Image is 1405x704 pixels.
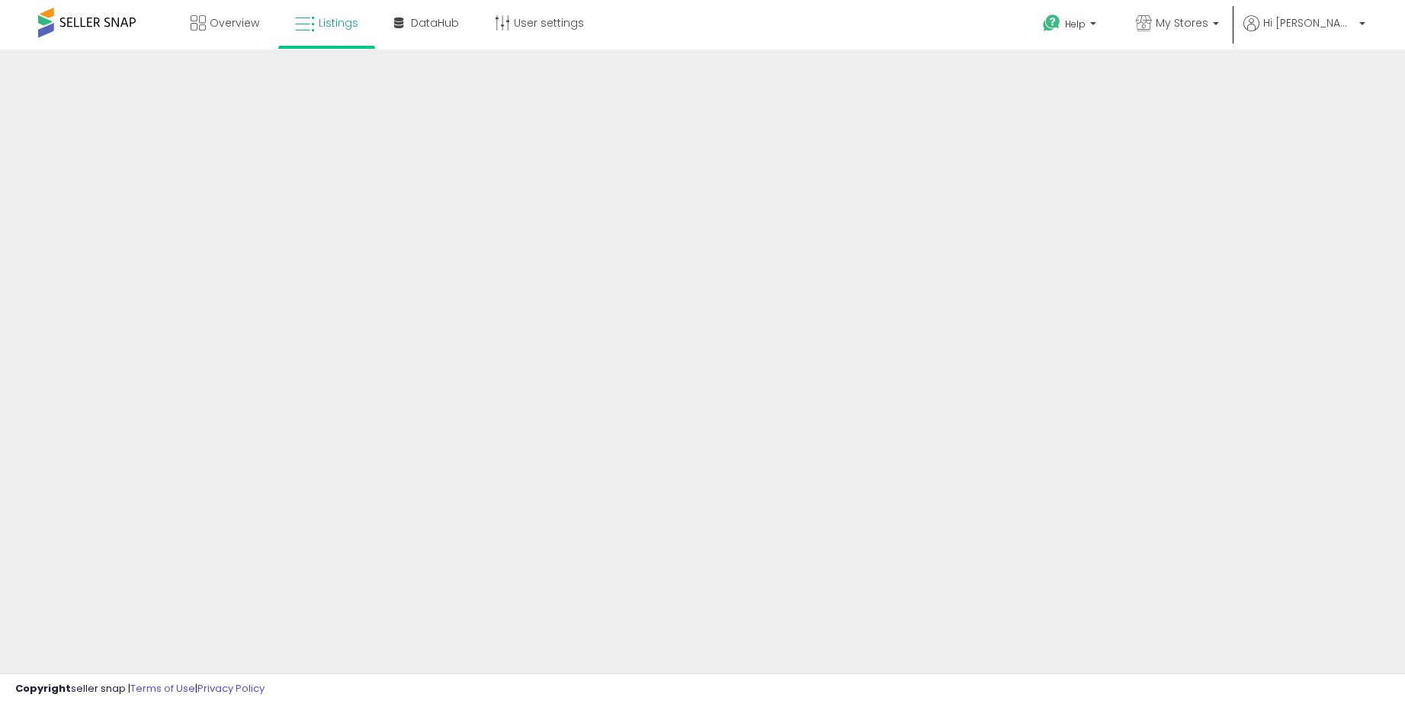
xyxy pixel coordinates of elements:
[411,15,459,31] span: DataHub
[1065,18,1086,31] span: Help
[15,681,71,696] strong: Copyright
[210,15,259,31] span: Overview
[197,681,265,696] a: Privacy Policy
[1243,15,1365,50] a: Hi [PERSON_NAME]
[1031,2,1111,50] a: Help
[1263,15,1355,31] span: Hi [PERSON_NAME]
[130,681,195,696] a: Terms of Use
[1156,15,1208,31] span: My Stores
[319,15,358,31] span: Listings
[1042,14,1061,33] i: Get Help
[15,682,265,696] div: seller snap | |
